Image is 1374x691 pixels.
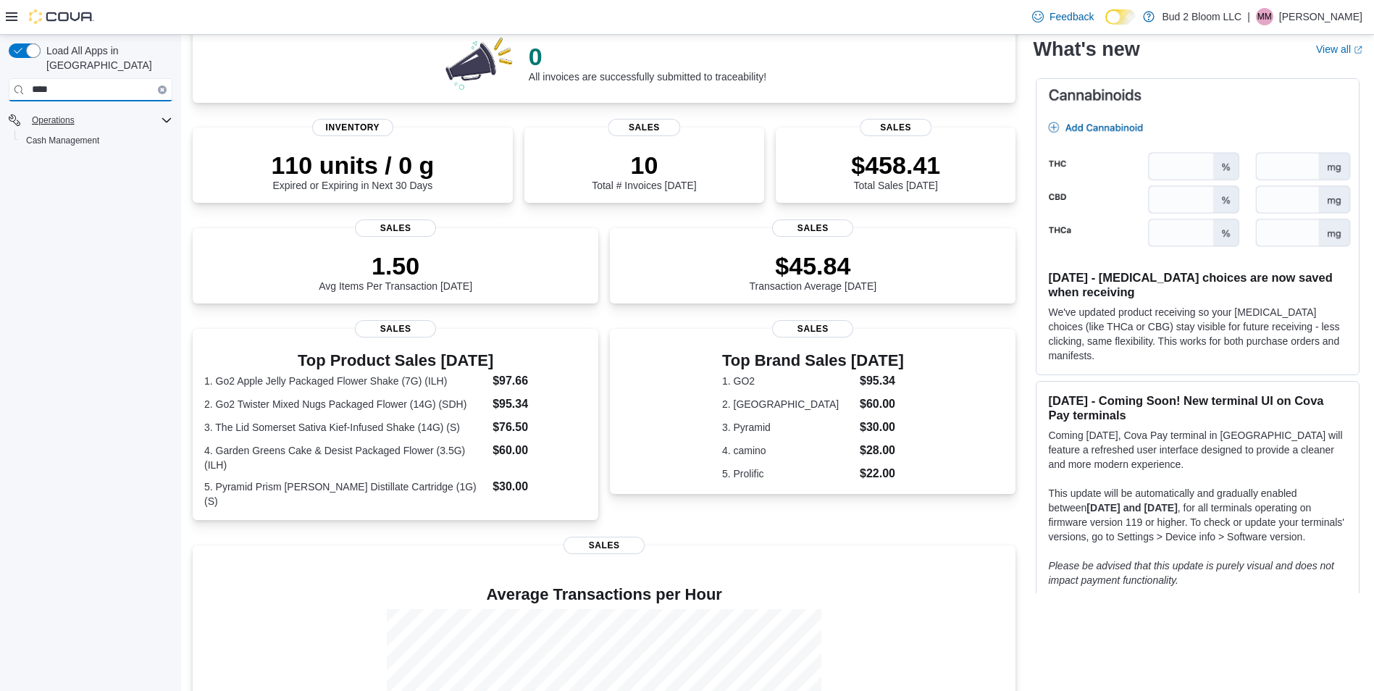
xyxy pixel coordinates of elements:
span: Load All Apps in [GEOGRAPHIC_DATA] [41,43,172,72]
dt: 2. Go2 Twister Mixed Nugs Packaged Flower (14G) (SDH) [204,397,487,411]
dt: 4. Garden Greens Cake & Desist Packaged Flower (3.5G) (ILH) [204,443,487,472]
span: Operations [32,114,75,126]
span: Sales [608,119,680,136]
span: Sales [772,219,853,237]
img: Cova [29,9,94,24]
dt: 3. Pyramid [722,420,854,435]
img: 0 [442,33,517,91]
a: Feedback [1026,2,1099,31]
a: View allExternal link [1316,43,1362,55]
div: Total # Invoices [DATE] [592,151,696,191]
span: MM [1257,8,1272,25]
h3: Top Product Sales [DATE] [204,352,587,369]
div: Transaction Average [DATE] [750,251,877,292]
dt: 1. Go2 Apple Jelly Packaged Flower Shake (7G) (ILH) [204,374,487,388]
p: Coming [DATE], Cova Pay terminal in [GEOGRAPHIC_DATA] will feature a refreshed user interface des... [1048,428,1347,472]
dd: $30.00 [493,478,587,495]
dd: $22.00 [860,465,904,482]
h4: Average Transactions per Hour [204,586,1004,603]
dd: $60.00 [860,395,904,413]
nav: Complex example [9,104,172,188]
dt: 4. camino [722,443,854,458]
dt: 5. Prolific [722,466,854,481]
div: Expired or Expiring in Next 30 Days [271,151,434,191]
p: Bud 2 Bloom LLC [1162,8,1241,25]
dd: $28.00 [860,442,904,459]
p: [PERSON_NAME] [1279,8,1362,25]
div: Avg Items Per Transaction [DATE] [319,251,472,292]
span: Sales [860,119,931,136]
dd: $95.34 [493,395,587,413]
h2: What's new [1033,38,1139,61]
button: Cash Management [14,130,178,151]
dt: 5. Pyramid Prism [PERSON_NAME] Distillate Cartridge (1G) (S) [204,479,487,508]
dd: $60.00 [493,442,587,459]
em: Please be advised that this update is purely visual and does not impact payment functionality. [1048,560,1334,586]
span: Feedback [1050,9,1094,24]
dt: 2. [GEOGRAPHIC_DATA] [722,397,854,411]
span: Sales [772,320,853,338]
p: This update will be automatically and gradually enabled between , for all terminals operating on ... [1048,486,1347,544]
span: Sales [564,537,645,554]
svg: External link [1354,46,1362,54]
a: Cash Management [20,132,105,149]
button: Operations [26,112,80,129]
span: Inventory [312,119,393,136]
button: Clear input [158,85,167,94]
strong: [DATE] and [DATE] [1086,502,1177,514]
div: Michele McDade [1256,8,1273,25]
p: $458.41 [851,151,940,180]
p: | [1247,8,1250,25]
p: We've updated product receiving so your [MEDICAL_DATA] choices (like THCa or CBG) stay visible fo... [1048,305,1347,363]
dd: $95.34 [860,372,904,390]
span: Sales [355,320,436,338]
button: Operations [3,110,178,130]
h3: [DATE] - [MEDICAL_DATA] choices are now saved when receiving [1048,270,1347,299]
p: $45.84 [750,251,877,280]
span: Operations [26,112,172,129]
span: Cash Management [20,132,172,149]
span: Cash Management [26,135,99,146]
p: 0 [529,42,766,71]
input: Dark Mode [1105,9,1136,25]
dt: 3. The Lid Somerset Sativa Kief-Infused Shake (14G) (S) [204,420,487,435]
p: 10 [592,151,696,180]
h3: [DATE] - Coming Soon! New terminal UI on Cova Pay terminals [1048,393,1347,422]
span: Sales [355,219,436,237]
dd: $76.50 [493,419,587,436]
p: 1.50 [319,251,472,280]
dd: $30.00 [860,419,904,436]
dd: $97.66 [493,372,587,390]
p: 110 units / 0 g [271,151,434,180]
h3: Top Brand Sales [DATE] [722,352,904,369]
div: All invoices are successfully submitted to traceability! [529,42,766,83]
dt: 1. GO2 [722,374,854,388]
div: Total Sales [DATE] [851,151,940,191]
